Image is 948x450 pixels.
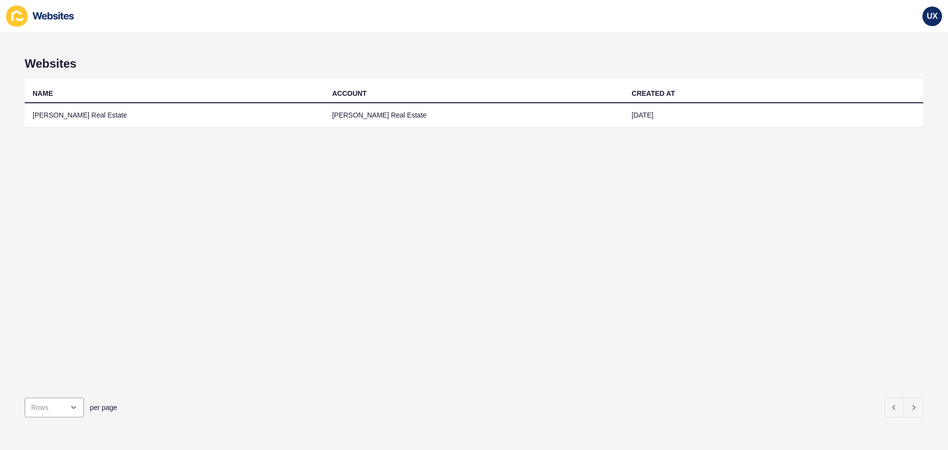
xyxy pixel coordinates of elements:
[90,403,117,412] span: per page
[624,103,923,127] td: [DATE]
[25,57,923,71] h1: Websites
[25,103,324,127] td: [PERSON_NAME] Real Estate
[25,398,84,417] div: open menu
[324,103,624,127] td: [PERSON_NAME] Real Estate
[927,11,938,21] span: UX
[632,88,675,98] div: CREATED AT
[332,88,367,98] div: ACCOUNT
[33,88,53,98] div: NAME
